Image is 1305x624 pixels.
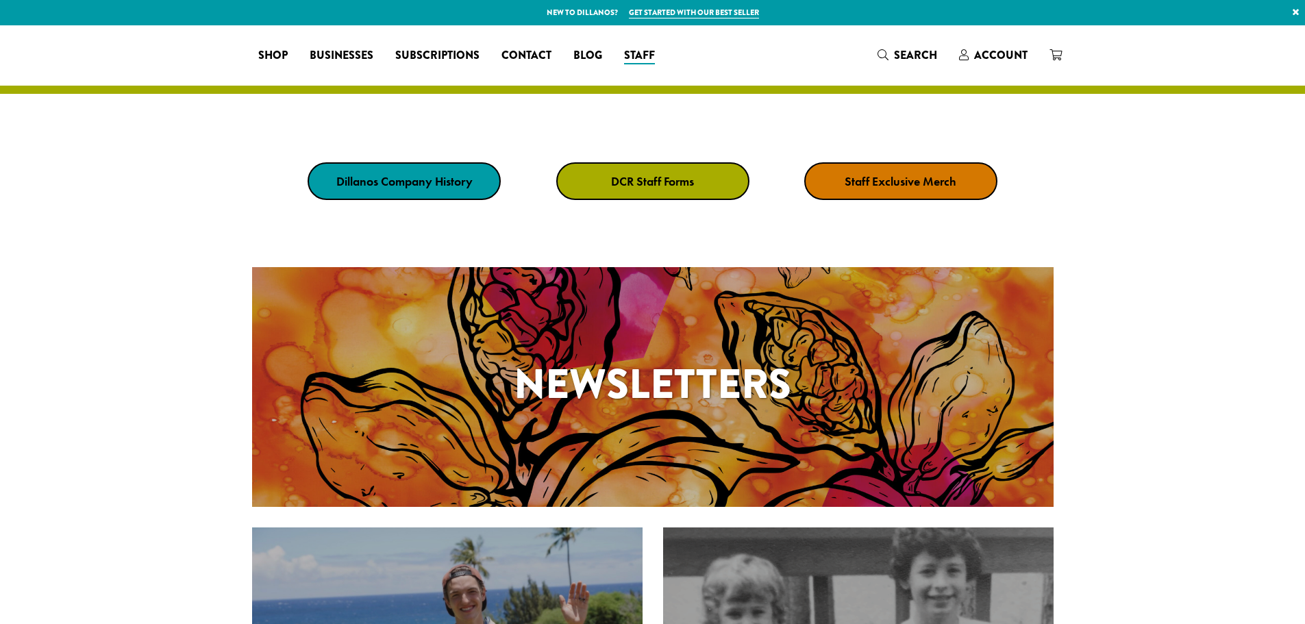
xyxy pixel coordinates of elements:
[310,47,373,64] span: Businesses
[974,47,1028,63] span: Account
[252,267,1054,507] a: Newsletters
[629,7,759,18] a: Get started with our best seller
[624,47,655,64] span: Staff
[336,173,473,189] strong: Dillanos Company History
[258,47,288,64] span: Shop
[573,47,602,64] span: Blog
[845,173,956,189] strong: Staff Exclusive Merch
[556,162,749,200] a: DCR Staff Forms
[247,45,299,66] a: Shop
[894,47,937,63] span: Search
[867,44,948,66] a: Search
[252,353,1054,415] h1: Newsletters
[804,162,997,200] a: Staff Exclusive Merch
[395,47,480,64] span: Subscriptions
[613,45,666,66] a: Staff
[308,162,501,200] a: Dillanos Company History
[501,47,551,64] span: Contact
[611,173,694,189] strong: DCR Staff Forms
